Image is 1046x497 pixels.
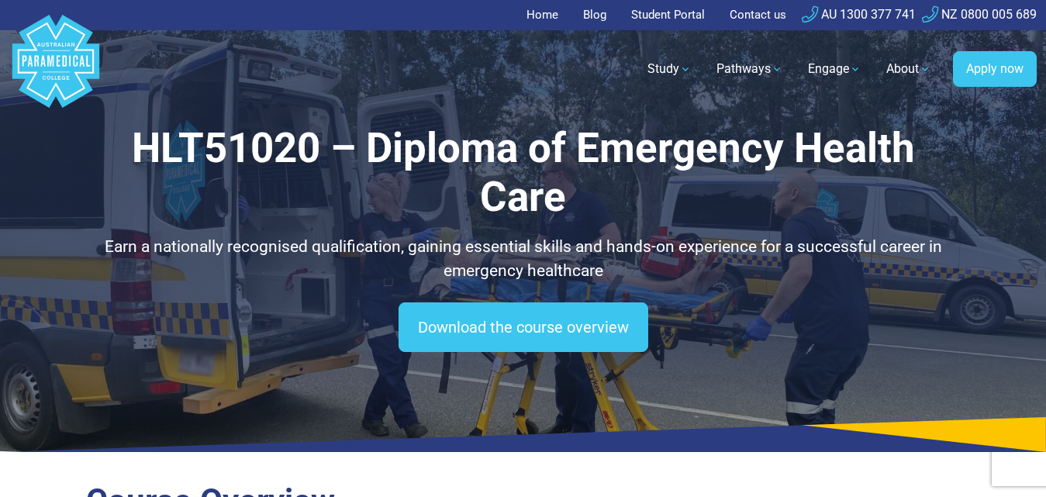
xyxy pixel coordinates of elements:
[399,302,648,352] a: Download the course overview
[877,47,941,91] a: About
[638,47,701,91] a: Study
[802,7,916,22] a: AU 1300 377 741
[799,47,871,91] a: Engage
[922,7,1037,22] a: NZ 0800 005 689
[707,47,792,91] a: Pathways
[953,51,1037,87] a: Apply now
[9,30,102,109] a: Australian Paramedical College
[86,235,959,284] p: Earn a nationally recognised qualification, gaining essential skills and hands-on experience for ...
[86,124,959,223] h1: HLT51020 – Diploma of Emergency Health Care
